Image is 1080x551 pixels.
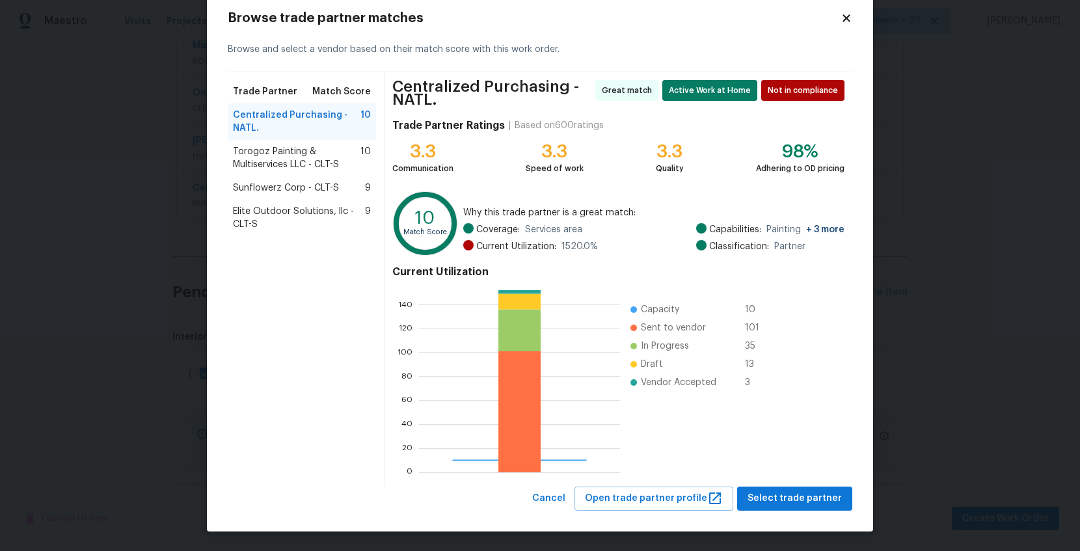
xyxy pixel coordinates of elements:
[401,396,412,404] text: 60
[392,162,453,175] div: Communication
[463,206,844,219] span: Why this trade partner is a great match:
[525,223,582,236] span: Services area
[574,487,733,511] button: Open trade partner profile
[602,84,657,97] span: Great match
[656,162,684,175] div: Quality
[709,223,761,236] span: Capabilities:
[756,145,844,158] div: 98%
[709,240,769,253] span: Classification:
[748,491,842,507] span: Select trade partner
[745,340,766,353] span: 35
[398,349,412,356] text: 100
[737,487,852,511] button: Select trade partner
[233,145,360,171] span: Torogoz Painting & Multiservices LLC - CLT-S
[360,145,371,171] span: 10
[656,145,684,158] div: 3.3
[641,376,716,389] span: Vendor Accepted
[745,358,766,371] span: 13
[360,109,371,135] span: 10
[312,85,371,98] span: Match Score
[476,223,520,236] span: Coverage:
[766,223,844,236] span: Painting
[228,12,841,25] h2: Browse trade partner matches
[401,372,412,380] text: 80
[745,376,766,389] span: 3
[392,80,591,106] span: Centralized Purchasing - NATL.
[515,119,604,132] div: Based on 600 ratings
[745,321,766,334] span: 101
[641,340,689,353] span: In Progress
[365,205,371,231] span: 9
[392,265,844,278] h4: Current Utilization
[756,162,844,175] div: Adhering to OD pricing
[476,240,556,253] span: Current Utilization:
[641,358,663,371] span: Draft
[505,119,515,132] div: |
[745,303,766,316] span: 10
[407,468,412,476] text: 0
[774,240,805,253] span: Partner
[233,109,360,135] span: Centralized Purchasing - NATL.
[526,162,584,175] div: Speed of work
[399,325,412,332] text: 120
[585,491,723,507] span: Open trade partner profile
[527,487,571,511] button: Cancel
[392,145,453,158] div: 3.3
[392,119,505,132] h4: Trade Partner Ratings
[415,209,435,227] text: 10
[669,84,756,97] span: Active Work at Home
[228,27,852,72] div: Browse and select a vendor based on their match score with this work order.
[532,491,565,507] span: Cancel
[233,181,339,195] span: Sunflowerz Corp - CLT-S
[398,301,412,308] text: 140
[233,205,365,231] span: Elite Outdoor Solutions, llc - CLT-S
[403,228,447,235] text: Match Score
[401,420,412,428] text: 40
[365,181,371,195] span: 9
[526,145,584,158] div: 3.3
[641,321,706,334] span: Sent to vendor
[768,84,843,97] span: Not in compliance
[561,240,598,253] span: 1520.0 %
[233,85,297,98] span: Trade Partner
[641,303,679,316] span: Capacity
[402,444,412,452] text: 20
[806,225,844,234] span: + 3 more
